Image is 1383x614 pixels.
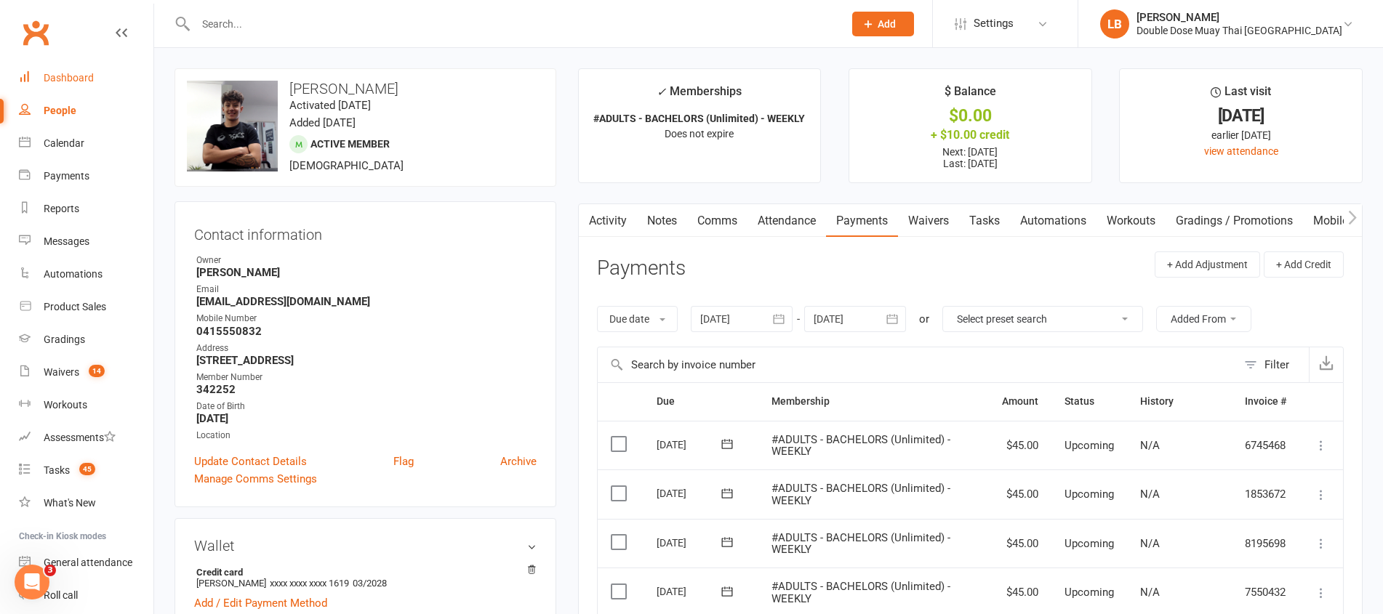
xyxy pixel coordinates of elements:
div: [DATE] [657,531,723,554]
td: $45.00 [989,519,1051,568]
a: Mobile App [1303,204,1382,238]
div: What's New [44,497,96,509]
a: Reports [19,193,153,225]
div: People [44,105,76,116]
span: #ADULTS - BACHELORS (Unlimited) - WEEKLY [771,482,950,507]
div: Payments [44,170,89,182]
a: Product Sales [19,291,153,323]
a: Waivers 14 [19,356,153,389]
td: 1853672 [1232,469,1299,519]
td: 8195698 [1232,519,1299,568]
a: Calendar [19,127,153,160]
a: Messages [19,225,153,258]
a: What's New [19,487,153,520]
span: N/A [1140,586,1160,599]
span: #ADULTS - BACHELORS (Unlimited) - WEEKLY [771,433,950,459]
div: [DATE] [1133,108,1349,124]
div: Automations [44,268,103,280]
button: Added From [1156,306,1251,332]
div: Last visit [1211,82,1271,108]
a: Payments [826,204,898,238]
a: Gradings / Promotions [1166,204,1303,238]
button: Add [852,12,914,36]
h3: Contact information [194,221,537,243]
span: #ADULTS - BACHELORS (Unlimited) - WEEKLY [771,580,950,605]
button: Filter [1237,347,1309,382]
th: Amount [989,383,1051,420]
i: ✓ [657,85,666,99]
div: $0.00 [862,108,1078,124]
strong: Credit card [196,567,529,578]
a: Activity [579,204,637,238]
div: Waivers [44,366,79,378]
a: Manage Comms Settings [194,470,317,488]
div: Workouts [44,399,87,411]
div: Double Dose Muay Thai [GEOGRAPHIC_DATA] [1137,24,1342,37]
div: [DATE] [657,482,723,504]
div: Calendar [44,137,84,149]
th: Invoice # [1232,383,1299,420]
div: Date of Birth [196,400,537,413]
div: or [919,310,929,328]
h3: Wallet [194,538,537,554]
a: Gradings [19,323,153,356]
td: $45.00 [989,469,1051,519]
div: Filter [1264,356,1289,373]
th: Due [644,383,758,420]
strong: 342252 [196,383,537,396]
span: #ADULTS - BACHELORS (Unlimited) - WEEKLY [771,531,950,557]
th: History [1127,383,1232,420]
strong: [PERSON_NAME] [196,266,537,279]
li: [PERSON_NAME] [194,565,537,591]
div: earlier [DATE] [1133,127,1349,143]
a: Tasks [959,204,1010,238]
input: Search by invoice number [598,347,1237,382]
a: Comms [687,204,747,238]
div: Location [196,429,537,443]
a: Roll call [19,579,153,612]
div: [DATE] [657,580,723,602]
span: [DEMOGRAPHIC_DATA] [289,159,404,172]
a: Archive [500,453,537,470]
span: 3 [44,565,56,576]
a: Add / Edit Payment Method [194,594,327,612]
div: $ Balance [945,82,996,108]
div: Memberships [657,82,742,109]
span: Upcoming [1065,488,1114,501]
a: General attendance kiosk mode [19,546,153,579]
strong: [STREET_ADDRESS] [196,354,537,367]
span: Add [878,18,896,30]
div: General attendance [44,557,132,568]
a: view attendance [1204,145,1278,157]
a: Clubworx [17,15,54,51]
span: 14 [89,365,105,377]
div: Assessments [44,432,116,443]
h3: Payments [597,257,686,280]
th: Membership [758,383,989,420]
span: Upcoming [1065,586,1114,599]
a: Attendance [747,204,826,238]
div: Roll call [44,589,78,601]
span: N/A [1140,488,1160,501]
div: Member Number [196,371,537,384]
a: Assessments [19,421,153,454]
td: $45.00 [989,421,1051,470]
span: 03/2028 [353,578,387,589]
strong: #ADULTS - BACHELORS (Unlimited) - WEEKLY [593,113,805,124]
a: Flag [393,453,414,470]
div: Product Sales [44,301,106,312]
div: + $10.00 credit [862,127,1078,142]
a: Automations [19,258,153,291]
strong: [DATE] [196,412,537,425]
span: Settings [974,7,1014,40]
a: Dashboard [19,62,153,94]
div: Owner [196,254,537,267]
time: Activated [DATE] [289,99,371,112]
span: 45 [79,463,95,475]
span: Does not expire [665,128,734,140]
div: Gradings [44,334,85,345]
button: Due date [597,306,678,332]
th: Status [1051,383,1127,420]
a: Workouts [1097,204,1166,238]
a: Automations [1010,204,1097,238]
